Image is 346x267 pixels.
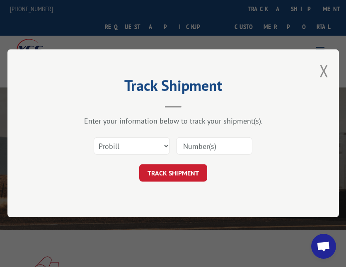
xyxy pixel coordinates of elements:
[49,80,298,95] h2: Track Shipment
[319,60,329,82] button: Close modal
[311,234,336,259] div: Open chat
[139,165,207,182] button: TRACK SHIPMENT
[176,138,252,155] input: Number(s)
[49,117,298,126] div: Enter your information below to track your shipment(s).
